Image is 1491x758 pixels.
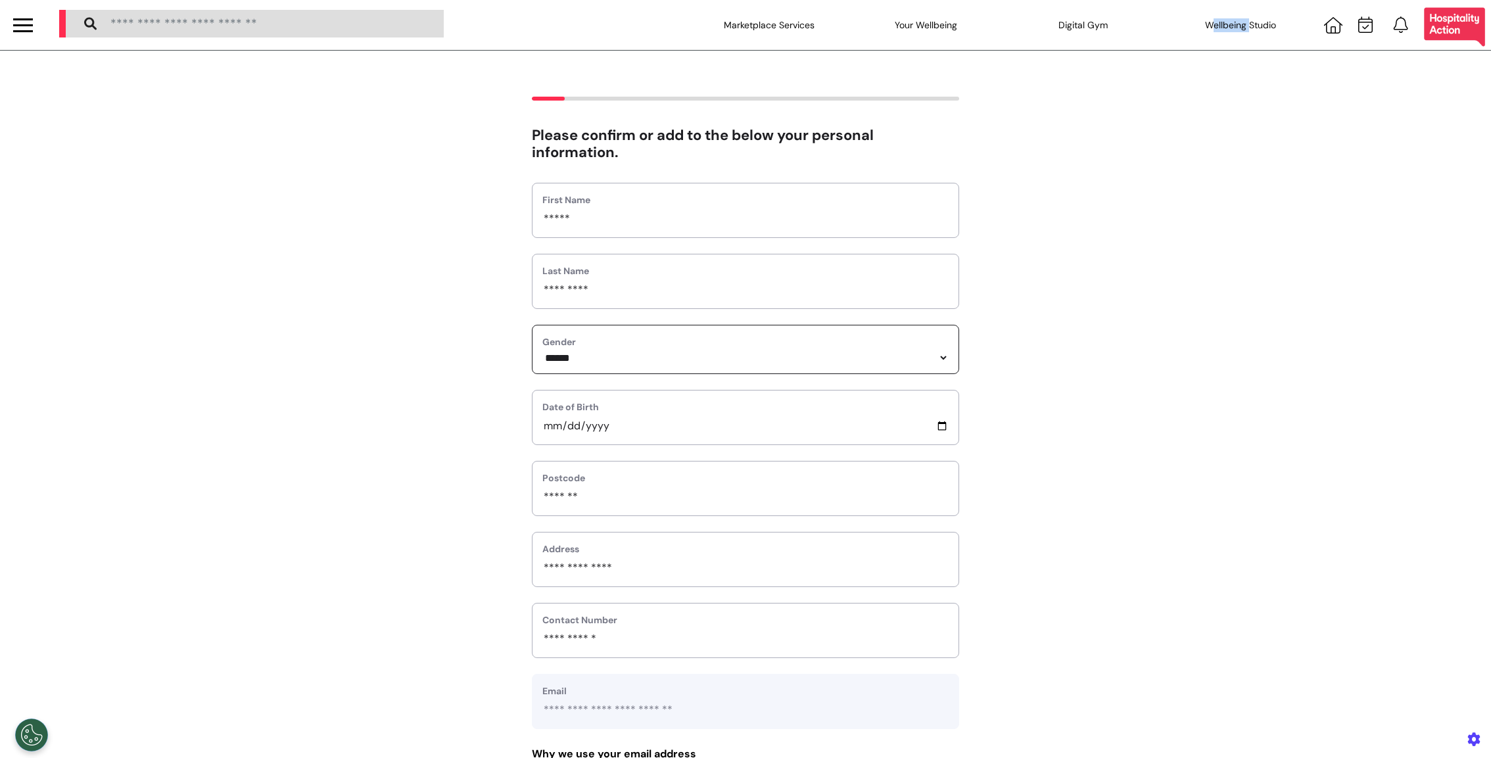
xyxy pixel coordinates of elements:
[542,335,949,349] label: Gender
[703,7,835,43] div: Marketplace Services
[861,7,992,43] div: Your Wellbeing
[1018,7,1149,43] div: Digital Gym
[542,193,949,207] label: First Name
[542,542,949,556] label: Address
[532,127,959,162] h2: Please confirm or add to the below your personal information.
[542,264,949,278] label: Last Name
[542,400,949,414] label: Date of Birth
[1175,7,1306,43] div: Wellbeing Studio
[542,684,949,698] label: Email
[542,613,949,627] label: Contact Number
[542,471,949,485] label: Postcode
[15,719,48,751] button: Open Preferences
